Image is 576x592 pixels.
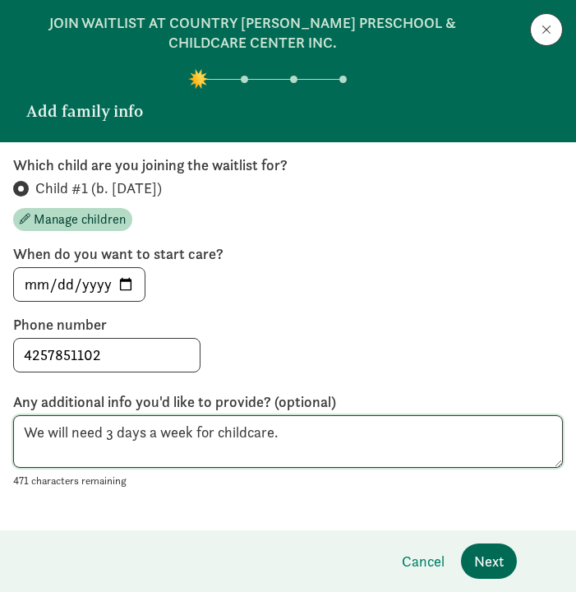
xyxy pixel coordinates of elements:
button: Cancel [389,543,458,579]
label: Phone number [13,315,563,335]
button: Manage children [13,208,132,231]
label: When do you want to start care? [13,244,563,264]
span: Manage children [34,210,126,229]
p: Add family info [26,99,517,123]
button: Next [461,543,517,579]
span: Child #1 (b. [DATE]) [35,178,162,198]
span: Cancel [402,550,445,572]
span: Next [474,550,504,572]
label: Which child are you joining the waitlist for? [13,155,563,175]
small: 471 characters remaining [13,474,127,488]
label: Any additional info you'd like to provide? (optional) [13,392,563,412]
input: 5555555555 [14,339,200,372]
h6: join waitlist at Country [PERSON_NAME] Preschool & Childcare Center Inc. [26,13,478,53]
